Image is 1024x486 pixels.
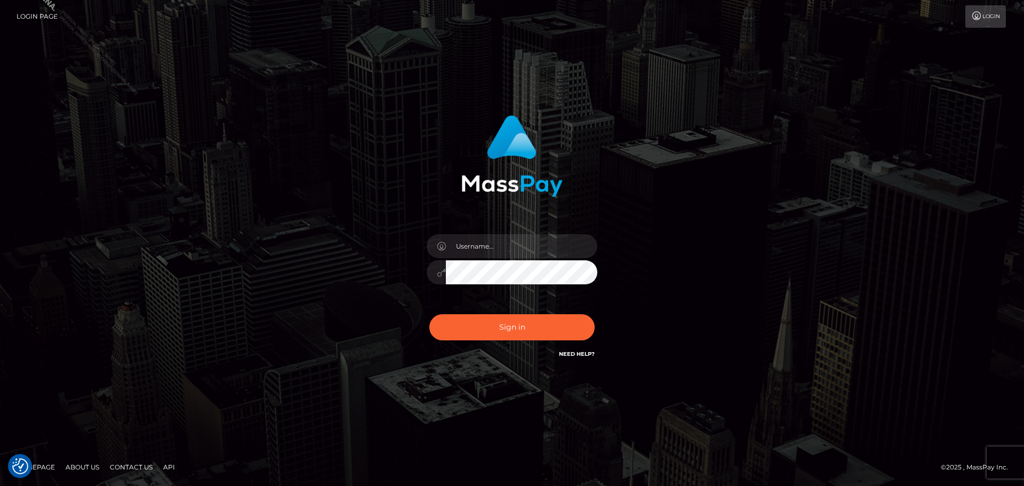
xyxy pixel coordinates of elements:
[461,115,563,197] img: MassPay Login
[12,459,59,475] a: Homepage
[429,314,595,340] button: Sign in
[12,458,28,474] button: Consent Preferences
[965,5,1006,28] a: Login
[12,458,28,474] img: Revisit consent button
[941,461,1016,473] div: © 2025 , MassPay Inc.
[446,234,597,258] input: Username...
[559,350,595,357] a: Need Help?
[159,459,179,475] a: API
[106,459,157,475] a: Contact Us
[61,459,103,475] a: About Us
[17,5,58,28] a: Login Page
